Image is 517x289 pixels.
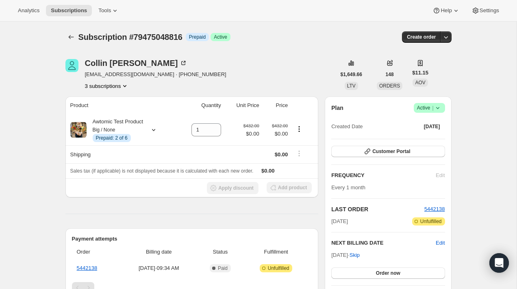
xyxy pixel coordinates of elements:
[331,205,424,213] h2: LAST ORDER
[268,265,289,271] span: Unfulfilled
[51,7,87,14] span: Subscriptions
[420,218,442,225] span: Unfulfilled
[200,248,240,256] span: Status
[331,171,436,180] h2: FREQUENCY
[376,270,400,276] span: Order now
[331,123,363,131] span: Created Date
[65,59,78,72] span: Collin McMahon
[436,239,445,247] button: Edit
[65,96,176,114] th: Product
[412,69,428,77] span: $11.15
[331,217,348,226] span: [DATE]
[85,70,226,79] span: [EMAIL_ADDRESS][DOMAIN_NAME] · [PHONE_NUMBER]
[93,5,124,16] button: Tools
[85,59,188,67] div: Collin [PERSON_NAME]
[262,96,290,114] th: Price
[214,34,227,40] span: Active
[480,7,499,14] span: Settings
[70,122,87,138] img: product img
[347,83,356,89] span: LTV
[350,251,360,259] span: Skip
[331,267,445,279] button: Order now
[218,265,228,271] span: Paid
[77,265,98,271] a: 5442138
[78,33,182,42] span: Subscription #79475048816
[417,104,442,112] span: Active
[96,135,128,141] span: Prepaid: 2 of 6
[331,184,365,190] span: Every 1 month
[245,248,307,256] span: Fulfillment
[65,145,176,163] th: Shipping
[428,5,465,16] button: Help
[243,123,259,128] small: $432.00
[379,83,400,89] span: ORDERS
[331,146,445,157] button: Customer Portal
[386,71,394,78] span: 148
[467,5,504,16] button: Settings
[264,130,288,138] span: $0.00
[331,104,343,112] h2: Plan
[402,31,441,43] button: Create order
[272,123,288,128] small: $432.00
[93,127,115,133] small: Big / None
[46,5,92,16] button: Subscriptions
[70,168,254,174] span: Sales tax (if applicable) is not displayed because it is calculated with each new order.
[419,121,445,132] button: [DATE]
[432,105,433,111] span: |
[189,34,206,40] span: Prepaid
[176,96,224,114] th: Quantity
[341,71,362,78] span: $1,649.66
[441,7,452,14] span: Help
[489,253,509,273] div: Open Intercom Messenger
[85,82,129,90] button: Product actions
[372,148,410,155] span: Customer Portal
[331,252,360,258] span: [DATE] ·
[18,7,39,14] span: Analytics
[415,80,425,85] span: AOV
[98,7,111,14] span: Tools
[336,69,367,80] button: $1,649.66
[293,125,306,134] button: Product actions
[424,123,440,130] span: [DATE]
[87,118,143,142] div: Awtomic Test Product
[72,235,312,243] h2: Payment attempts
[293,149,306,158] button: Shipping actions
[72,243,120,261] th: Order
[407,34,436,40] span: Create order
[65,31,77,43] button: Subscriptions
[122,248,196,256] span: Billing date
[345,249,365,262] button: Skip
[331,239,436,247] h2: NEXT BILLING DATE
[243,130,259,138] span: $0.00
[13,5,44,16] button: Analytics
[122,264,196,272] span: [DATE] · 09:34 AM
[224,96,262,114] th: Unit Price
[424,206,445,212] a: 5442138
[424,205,445,213] button: 5442138
[275,151,288,158] span: $0.00
[261,168,275,174] span: $0.00
[381,69,399,80] button: 148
